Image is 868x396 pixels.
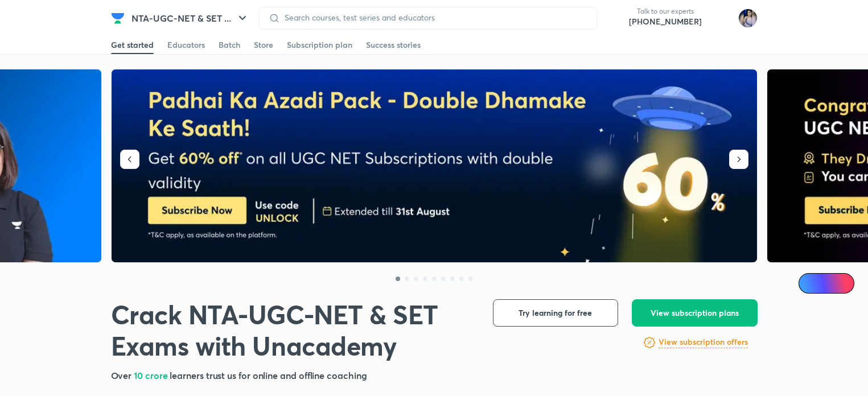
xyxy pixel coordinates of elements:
[366,36,421,54] a: Success stories
[629,7,702,16] p: Talk to our experts
[659,336,748,349] a: View subscription offers
[111,299,475,362] h1: Crack NTA-UGC-NET & SET Exams with Unacademy
[659,336,748,348] h6: View subscription offers
[170,369,367,381] span: learners trust us for online and offline coaching
[219,36,240,54] a: Batch
[606,7,629,30] img: call-us
[632,299,758,327] button: View subscription plans
[493,299,618,327] button: Try learning for free
[111,11,125,25] img: Company Logo
[629,16,702,27] a: [PHONE_NUMBER]
[125,7,256,30] button: NTA-UGC-NET & SET ...
[711,9,729,27] img: avatar
[280,13,587,22] input: Search courses, test series and educators
[111,369,134,381] span: Over
[805,279,814,288] img: Icon
[287,39,352,51] div: Subscription plan
[111,39,154,51] div: Get started
[111,36,154,54] a: Get started
[738,9,758,28] img: Tanya Gautam
[254,36,273,54] a: Store
[651,307,739,319] span: View subscription plans
[287,36,352,54] a: Subscription plan
[519,307,592,319] span: Try learning for free
[799,273,854,294] a: Ai Doubts
[167,39,205,51] div: Educators
[167,36,205,54] a: Educators
[817,279,848,288] span: Ai Doubts
[219,39,240,51] div: Batch
[134,369,170,381] span: 10 crore
[366,39,421,51] div: Success stories
[254,39,273,51] div: Store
